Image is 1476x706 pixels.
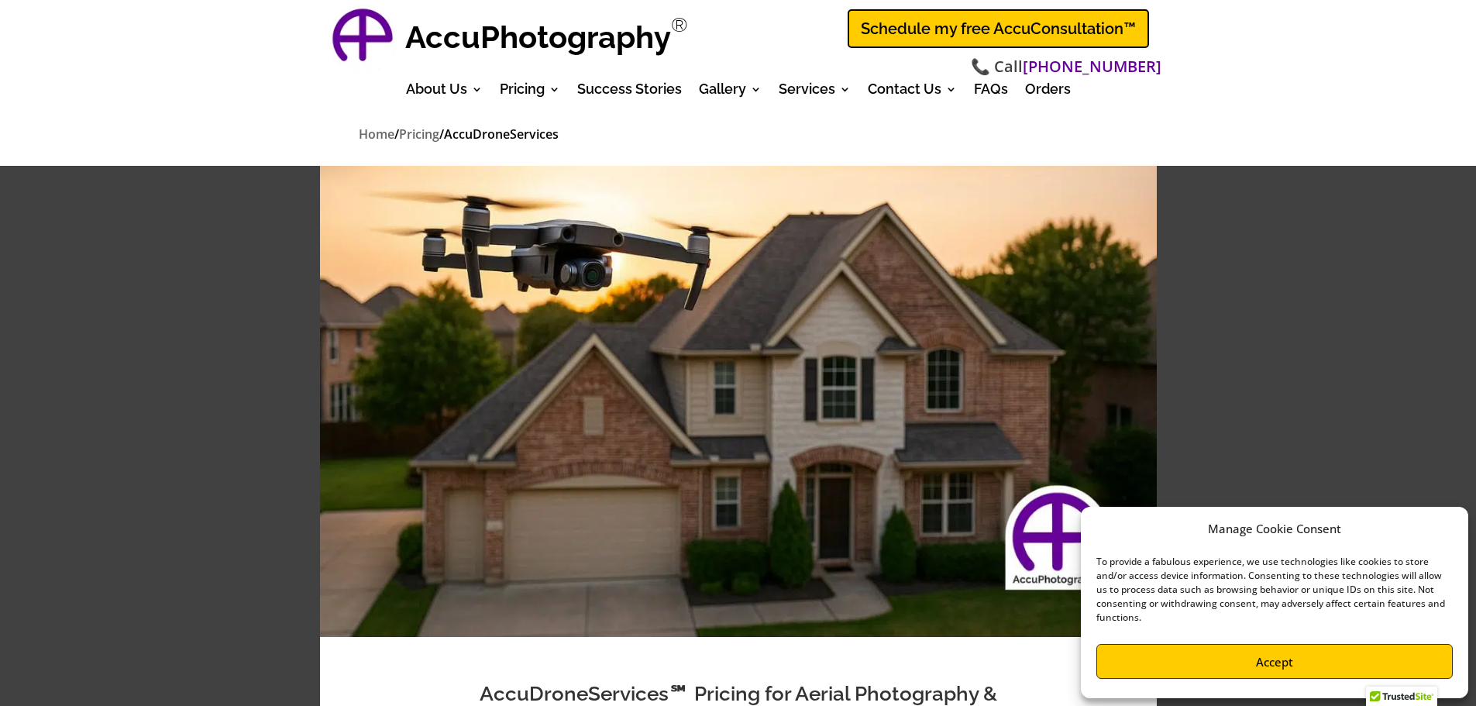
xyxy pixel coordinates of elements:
[320,646,1157,654] h3: Elevate Listings with AccuDroneServices
[671,13,688,36] sup: Registered Trademark
[971,56,1161,78] span: 📞 Call
[359,126,394,144] a: Home
[577,84,682,101] a: Success Stories
[1025,84,1071,101] a: Orders
[405,19,671,55] strong: AccuPhotography
[1096,555,1451,625] div: To provide a fabulous experience, we use technologies like cookies to store and/or access device ...
[974,84,1008,101] a: FAQs
[439,126,444,143] span: /
[394,126,399,143] span: /
[699,84,762,101] a: Gallery
[1023,56,1161,78] a: [PHONE_NUMBER]
[399,126,439,144] a: Pricing
[1208,518,1341,539] div: Manage Cookie Consent
[500,84,560,101] a: Pricing
[359,124,1118,145] nav: breadcrumbs
[779,84,851,101] a: Services
[1096,644,1453,679] button: Accept
[848,9,1149,48] a: Schedule my free AccuConsultation™
[406,84,483,101] a: About Us
[320,166,1157,637] img: Elevate Listings With Accudroneservices
[328,4,397,74] a: AccuPhotography Logo - Professional Real Estate Photography and Media Services in Dallas, Texas
[444,126,559,143] span: AccuDroneServices
[328,4,397,74] img: AccuPhotography
[868,84,957,101] a: Contact Us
